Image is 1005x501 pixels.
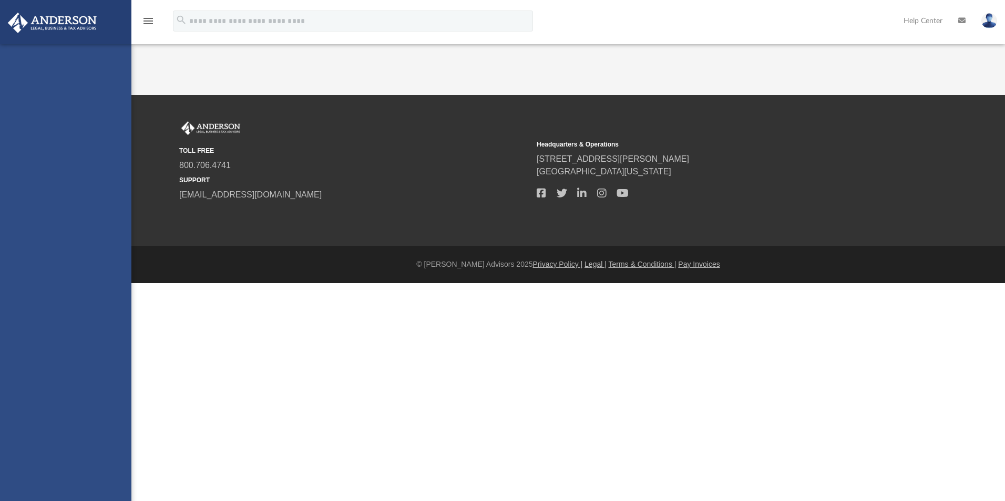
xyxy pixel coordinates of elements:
a: Privacy Policy | [533,260,583,268]
i: menu [142,15,155,27]
small: Headquarters & Operations [537,140,887,149]
a: [EMAIL_ADDRESS][DOMAIN_NAME] [179,190,322,199]
a: Terms & Conditions | [609,260,676,268]
a: [STREET_ADDRESS][PERSON_NAME] [537,154,689,163]
img: User Pic [981,13,997,28]
i: search [176,14,187,26]
div: © [PERSON_NAME] Advisors 2025 [131,259,1005,270]
a: [GEOGRAPHIC_DATA][US_STATE] [537,167,671,176]
img: Anderson Advisors Platinum Portal [179,121,242,135]
small: SUPPORT [179,175,529,185]
small: TOLL FREE [179,146,529,155]
a: Pay Invoices [678,260,720,268]
img: Anderson Advisors Platinum Portal [5,13,100,33]
a: Legal | [584,260,607,268]
a: 800.706.4741 [179,161,231,170]
a: menu [142,20,155,27]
